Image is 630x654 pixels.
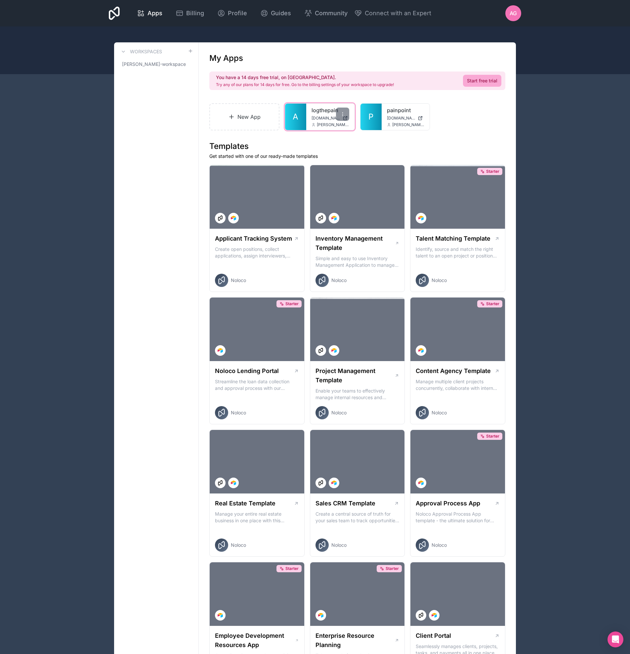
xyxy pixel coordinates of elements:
[228,9,247,18] span: Profile
[486,301,499,306] span: Starter
[331,277,347,284] span: Noloco
[147,9,162,18] span: Apps
[231,215,236,221] img: Airtable Logo
[315,234,395,253] h1: Inventory Management Template
[331,542,347,548] span: Noloco
[416,499,480,508] h1: Approval Process App
[315,511,399,524] p: Create a central source of truth for your sales team to track opportunities, manage multiple acco...
[387,106,425,114] a: painpoint
[486,434,499,439] span: Starter
[416,246,500,259] p: Identify, source and match the right talent to an open project or position with our Talent Matchi...
[216,82,394,87] p: Try any of our plans for 14 days for free. Go to the billing settings of your workspace to upgrade!
[368,112,373,122] span: P
[215,234,292,243] h1: Applicant Tracking System
[315,499,375,508] h1: Sales CRM Template
[122,61,186,68] span: [PERSON_NAME]-workspace
[215,511,299,524] p: Manage your entire real estate business in one place with this comprehensive real estate transact...
[608,631,623,647] div: Open Intercom Messenger
[215,246,299,259] p: Create open positions, collect applications, assign interviewers, centralise candidate feedback a...
[130,48,162,55] h3: Workspaces
[312,116,349,121] a: [DOMAIN_NAME]
[331,215,337,221] img: Airtable Logo
[331,348,337,353] img: Airtable Logo
[209,141,505,152] h1: Templates
[317,122,349,127] span: [PERSON_NAME][EMAIL_ADDRESS][DOMAIN_NAME]
[463,75,501,87] a: Start free trial
[231,409,246,416] span: Noloco
[392,122,425,127] span: [PERSON_NAME][EMAIL_ADDRESS][DOMAIN_NAME]
[418,480,424,486] img: Airtable Logo
[418,215,424,221] img: Airtable Logo
[416,234,490,243] h1: Talent Matching Template
[215,378,299,392] p: Streamline the loan data collection and approval process with our Lending Portal template.
[386,566,399,571] span: Starter
[510,9,517,17] span: AG
[432,409,447,416] span: Noloco
[132,6,168,21] a: Apps
[360,104,382,130] a: P
[209,53,243,64] h1: My Apps
[216,74,394,81] h2: You have a 14 days free trial, on [GEOGRAPHIC_DATA].
[331,409,347,416] span: Noloco
[218,613,223,618] img: Airtable Logo
[170,6,209,21] a: Billing
[215,499,275,508] h1: Real Estate Template
[354,9,431,18] button: Connect with an Expert
[365,9,431,18] span: Connect with an Expert
[285,301,299,306] span: Starter
[231,277,246,284] span: Noloco
[318,613,323,618] img: Airtable Logo
[416,631,451,640] h1: Client Portal
[215,366,279,376] h1: Noloco Lending Portal
[418,348,424,353] img: Airtable Logo
[119,48,162,56] a: Workspaces
[285,566,299,571] span: Starter
[387,116,425,121] a: [DOMAIN_NAME]
[315,9,348,18] span: Community
[231,480,236,486] img: Airtable Logo
[432,277,447,284] span: Noloco
[186,9,204,18] span: Billing
[299,6,353,21] a: Community
[486,169,499,174] span: Starter
[218,348,223,353] img: Airtable Logo
[255,6,296,21] a: Guides
[315,388,399,401] p: Enable your teams to effectively manage internal resources and execute client projects on time.
[432,613,437,618] img: Airtable Logo
[285,104,306,130] a: A
[209,103,279,130] a: New App
[432,542,447,548] span: Noloco
[312,116,340,121] span: [DOMAIN_NAME]
[215,631,295,650] h1: Employee Development Resources App
[387,116,415,121] span: [DOMAIN_NAME]
[416,378,500,392] p: Manage multiple client projects concurrently, collaborate with internal and external stakeholders...
[271,9,291,18] span: Guides
[315,631,395,650] h1: Enterprise Resource Planning
[293,112,298,122] span: A
[209,153,505,160] p: Get started with one of our ready-made templates
[315,255,399,268] p: Simple and easy to use Inventory Management Application to manage your stock, orders and Manufact...
[231,542,246,548] span: Noloco
[312,106,349,114] a: logthepain
[119,58,193,70] a: [PERSON_NAME]-workspace
[416,366,491,376] h1: Content Agency Template
[331,480,337,486] img: Airtable Logo
[315,366,395,385] h1: Project Management Template
[212,6,252,21] a: Profile
[416,511,500,524] p: Noloco Approval Process App template - the ultimate solution for managing your employee's time of...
